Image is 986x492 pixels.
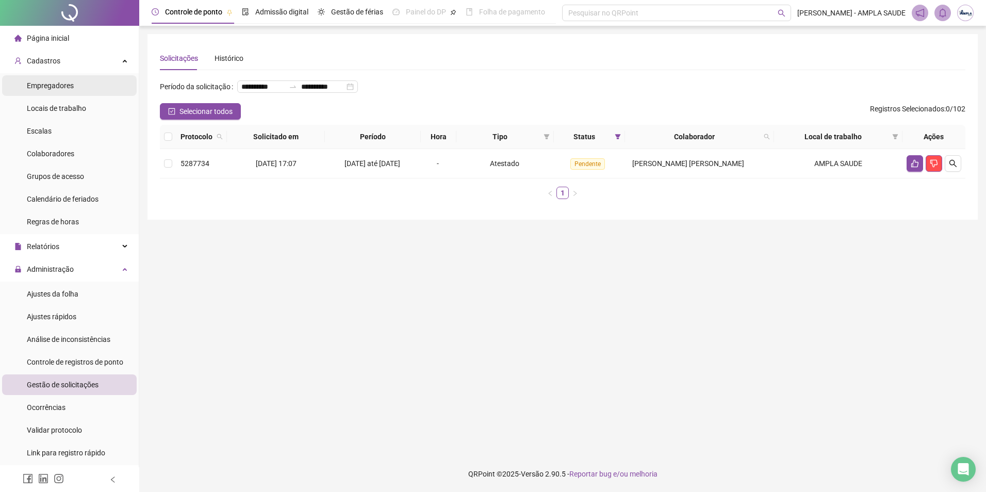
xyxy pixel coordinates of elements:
span: Pendente [570,158,605,170]
span: : 0 / 102 [870,103,965,120]
span: Ocorrências [27,403,65,412]
div: Ações [907,131,961,142]
span: Colaboradores [27,150,74,158]
span: notification [915,8,925,18]
span: [DATE] 17:07 [256,159,297,168]
span: Gestão de solicitações [27,381,98,389]
span: Locais de trabalho [27,104,86,112]
span: Cadastros [27,57,60,65]
span: pushpin [450,9,456,15]
span: Ajustes da folha [27,290,78,298]
span: Escalas [27,127,52,135]
span: Admissão digital [255,8,308,16]
span: filter [544,134,550,140]
span: home [14,35,22,42]
span: file [14,243,22,250]
span: instagram [54,473,64,484]
span: bell [938,8,947,18]
span: Administração [27,265,74,273]
span: file-done [242,8,249,15]
span: Empregadores [27,81,74,90]
button: left [544,187,556,199]
span: clock-circle [152,8,159,15]
a: 1 [557,187,568,199]
span: Validar protocolo [27,426,82,434]
td: AMPLA SAUDE [774,149,902,178]
button: right [569,187,581,199]
li: Próxima página [569,187,581,199]
span: Tipo [461,131,539,142]
span: filter [613,129,623,144]
span: Página inicial [27,34,69,42]
span: Folha de pagamento [479,8,545,16]
button: Selecionar todos [160,103,241,120]
span: Grupos de acesso [27,172,84,181]
span: Controle de ponto [165,8,222,16]
span: Gestão de férias [331,8,383,16]
span: [DATE] até [DATE] [344,159,400,168]
th: Solicitado em [227,125,325,149]
th: Período [325,125,421,149]
span: Regras de horas [27,218,79,226]
span: search [217,134,223,140]
span: Selecionar todos [179,106,233,117]
span: Ajustes rápidos [27,313,76,321]
span: user-add [14,57,22,64]
span: search [949,159,957,168]
span: filter [892,134,898,140]
span: search [762,129,772,144]
span: left [547,190,553,196]
span: book [466,8,473,15]
span: Calendário de feriados [27,195,98,203]
span: left [109,476,117,483]
span: Reportar bug e/ou melhoria [569,470,658,478]
span: Status [558,131,610,142]
span: Versão [521,470,544,478]
span: facebook [23,473,33,484]
div: Open Intercom Messenger [951,457,976,482]
span: Registros Selecionados [870,105,944,113]
span: search [778,9,785,17]
span: lock [14,266,22,273]
footer: QRPoint © 2025 - 2.90.5 - [139,456,986,492]
span: Painel do DP [406,8,446,16]
label: Período da solicitação [160,78,237,95]
span: Análise de inconsistências [27,335,110,343]
span: [PERSON_NAME] [PERSON_NAME] [632,159,744,168]
span: Colaborador [629,131,760,142]
span: Relatórios [27,242,59,251]
li: Página anterior [544,187,556,199]
span: sun [318,8,325,15]
span: dislike [930,159,938,168]
span: linkedin [38,473,48,484]
span: check-square [168,108,175,115]
span: filter [541,129,552,144]
span: search [764,134,770,140]
span: Protocolo [180,131,212,142]
span: filter [615,134,621,140]
span: to [289,83,297,91]
span: swap-right [289,83,297,91]
span: filter [890,129,900,144]
img: 21341 [958,5,973,21]
th: Hora [421,125,456,149]
li: 1 [556,187,569,199]
span: pushpin [226,9,233,15]
span: - [437,159,439,168]
span: right [572,190,578,196]
div: Solicitações [160,53,198,64]
span: Local de trabalho [778,131,888,142]
span: Atestado [490,159,519,168]
span: dashboard [392,8,400,15]
span: search [215,129,225,144]
span: Link para registro rápido [27,449,105,457]
span: 5287734 [180,159,209,168]
span: like [911,159,919,168]
div: Histórico [215,53,243,64]
span: Controle de registros de ponto [27,358,123,366]
span: [PERSON_NAME] - AMPLA SAUDE [797,7,906,19]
